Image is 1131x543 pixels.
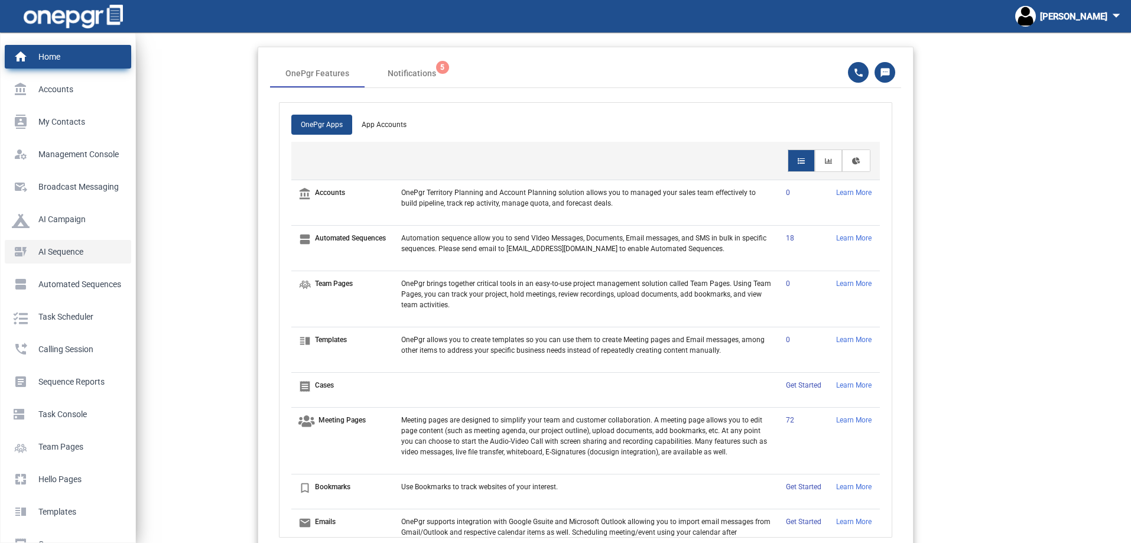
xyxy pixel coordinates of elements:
[836,187,872,198] p: Learn More
[786,336,790,344] a: 0
[5,175,131,199] a: outgoing_mailBroadcast messaging
[12,145,119,163] p: Management Console
[315,334,347,345] p: Templates
[12,48,119,66] p: Home
[5,207,131,231] a: AI Campaign
[12,80,119,98] p: Accounts
[12,308,119,326] p: Task Scheduler
[5,272,131,296] a: view_agendaAutomated Sequences
[352,115,416,135] a: App Accounts
[786,279,790,288] a: 0
[12,275,119,293] p: Automated Sequences
[298,380,311,400] i: receipt
[5,402,131,426] a: dns_roundedTask Console
[880,67,889,78] mat-icon: sms
[298,187,311,207] i: account_balance
[315,278,353,289] p: Team Pages
[298,482,311,502] i: bookmark_border
[786,416,794,424] a: 72
[24,5,123,28] img: one-pgr-logo-white.svg
[315,233,386,243] p: Automated Sequences
[836,482,872,492] p: Learn More
[12,503,119,521] p: Templates
[291,115,352,135] a: OnePgr Apps
[786,188,790,197] a: 0
[12,470,119,488] p: Hello Pages
[315,380,334,391] p: Cases
[298,334,311,355] i: vertical_split
[5,305,131,329] a: Task Scheduler
[836,278,872,289] p: Learn More
[298,516,311,537] i: email
[5,370,131,394] a: articleSequence Reports
[836,334,872,345] p: Learn More
[5,45,131,69] a: homeHome
[5,77,131,101] a: account_balanceAccounts
[5,142,131,166] a: manage_accountsManagement Console
[786,381,821,389] a: Get Started
[5,110,131,134] a: contactsMy Contacts
[401,482,772,492] p: Use Bookmarks to track websites of your interest.
[786,483,821,491] a: Get Started
[401,233,772,254] p: Automation sequence allow you to send VIdeo Messages, Documents, Email messages, and SMS in bulk ...
[12,113,119,131] p: My Contacts
[298,233,311,253] i: view_agenda
[12,438,119,456] p: Team Pages
[786,234,794,242] a: 18
[5,467,131,491] a: pagesHello Pages
[388,67,436,80] span: Notifications
[401,415,772,457] p: Meeting pages are designed to simplify your team and customer collaboration. A meeting page allow...
[836,233,872,243] p: Learn More
[12,405,119,423] p: Task Console
[5,337,131,361] a: phone_forwardedCalling Session
[853,67,863,78] mat-icon: phone
[315,187,345,198] p: Accounts
[1107,6,1125,24] mat-icon: arrow_drop_down
[401,278,772,310] p: OnePgr brings together critical tools in an easy-to-use project management solution called Team P...
[401,187,772,209] p: OnePgr Territory Planning and Account Planning solution allows you to managed your sales team eff...
[836,380,872,391] p: Learn More
[786,518,821,526] a: Get Started
[5,500,131,524] a: vertical_splitTemplates
[315,516,336,527] p: Emails
[315,482,350,492] p: Bookmarks
[5,240,131,264] a: dynamic_formAI Sequence
[5,435,131,459] a: Team Pages
[401,334,772,356] p: OnePgr allows you to create templates so you can use them to create Meeting pages and Email messa...
[1015,6,1036,27] img: profile.jpg
[285,67,349,80] div: OnePgr Features
[12,178,119,196] p: Broadcast messaging
[12,340,119,358] p: Calling Session
[318,415,366,425] p: Meeting Pages
[836,516,872,527] p: Learn More
[12,243,119,261] p: AI Sequence
[836,415,872,425] p: Learn More
[12,210,119,228] p: AI Campaign
[12,373,119,391] p: Sequence Reports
